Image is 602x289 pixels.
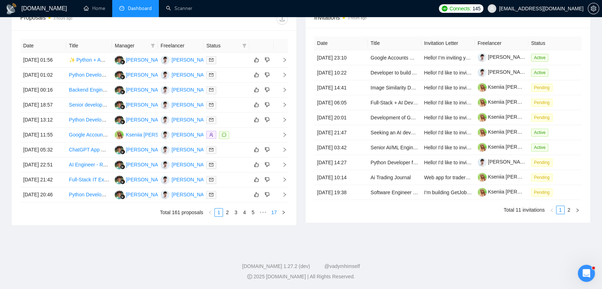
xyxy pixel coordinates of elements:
[547,206,556,214] button: left
[20,143,66,158] td: [DATE] 05:32
[209,118,213,122] span: mail
[368,170,421,185] td: Ai Trading Journal
[120,194,125,199] img: gigradar-bm.png
[324,263,360,269] a: @vadymhimself
[53,16,72,20] time: 3 hours ago
[254,57,259,63] span: like
[120,164,125,169] img: gigradar-bm.png
[120,179,125,184] img: gigradar-bm.png
[531,144,551,150] a: Active
[531,174,555,180] a: Pending
[172,176,213,184] div: [PERSON_NAME]
[120,89,125,94] img: gigradar-bm.png
[478,188,487,197] img: c17KI0ReO1C_1IDr-8vpc8Gn6vOtAh16QAf9uZZ31c0hHksqPqIAFyzo-cYUkSv2g8
[69,192,178,197] a: Python Developer Needed to Finalize App Project
[240,208,248,216] a: 4
[209,73,213,77] span: mail
[20,172,66,187] td: [DATE] 21:42
[263,160,271,169] button: dislike
[69,117,164,123] a: Python Developer Needed for Bot Creation
[240,208,249,217] li: 4
[69,57,256,63] a: ✨ Python + AWS Engineer for Serverless PDF Reports (Ongoing Task-Based Work)
[126,146,167,154] div: [PERSON_NAME]
[161,131,213,137] a: RL[PERSON_NAME]
[368,50,421,65] td: Google Accounts Warming Automation Tool (Puppeteer/Node.js)
[115,57,167,62] a: AM[PERSON_NAME]
[115,100,124,109] img: AM
[478,173,487,182] img: c17KI0ReO1C_1IDr-8vpc8Gn6vOtAh16QAf9uZZ31c0hHksqPqIAFyzo-cYUkSv2g8
[209,177,213,182] span: mail
[161,86,170,94] img: RL
[588,6,599,11] a: setting
[172,101,213,109] div: [PERSON_NAME]
[66,172,112,187] td: Full-Stack IT Expert Web App for M&E Platform
[128,5,152,11] span: Dashboard
[20,187,66,202] td: [DATE] 20:46
[314,155,368,170] td: [DATE] 14:27
[115,42,148,50] span: Manager
[276,192,287,197] span: right
[20,53,66,68] td: [DATE] 01:56
[161,191,213,197] a: RL[PERSON_NAME]
[161,145,170,154] img: RL
[556,206,565,214] li: 1
[531,99,555,105] a: Pending
[556,206,564,214] a: 1
[115,191,167,197] a: AM[PERSON_NAME]
[161,72,213,77] a: RL[PERSON_NAME]
[442,6,447,11] img: upwork-logo.png
[368,185,421,200] td: Software Engineer (LinkedIn Automation)
[242,43,246,48] span: filter
[242,263,310,269] a: [DOMAIN_NAME] 1.27.2 (dev)
[254,147,259,153] span: like
[263,56,271,64] button: dislike
[209,162,213,167] span: mail
[115,115,124,124] img: AM
[254,162,259,167] span: like
[161,117,213,122] a: RL[PERSON_NAME]
[478,143,487,152] img: c17KI0ReO1C_1IDr-8vpc8Gn6vOtAh16QAf9uZZ31c0hHksqPqIAFyzo-cYUkSv2g8
[206,208,214,217] button: left
[172,86,213,94] div: [PERSON_NAME]
[531,144,549,151] span: Active
[69,177,174,182] a: Full-Stack IT Expert Web App for M&E Platform
[276,132,287,137] span: right
[126,71,167,79] div: [PERSON_NAME]
[252,175,261,184] button: like
[314,80,368,95] td: [DATE] 14:41
[254,117,259,123] span: like
[115,146,167,152] a: AM[PERSON_NAME]
[119,6,124,11] span: dashboard
[115,161,167,167] a: AM[PERSON_NAME]
[161,115,170,124] img: RL
[472,5,480,12] span: 145
[69,162,162,167] a: AI Engineer - Real Estate Financial Model
[314,110,368,125] td: [DATE] 20:01
[120,60,125,64] img: gigradar-bm.png
[531,159,552,166] span: Pending
[20,39,66,53] th: Date
[252,100,261,109] button: like
[115,117,167,122] a: AM[PERSON_NAME]
[115,86,124,94] img: AM
[254,87,259,93] span: like
[370,115,507,120] a: Development of Gamification Layer for Digital Twin AI Chatbot
[120,149,125,154] img: gigradar-bm.png
[126,176,167,184] div: [PERSON_NAME]
[20,113,66,128] td: [DATE] 13:12
[368,140,421,155] td: Senior AI/ML Engineer: Build an AI System That Thinks Like a Patent Attorney
[276,177,287,182] span: right
[20,13,154,25] div: Proposals
[279,208,288,217] li: Next Page
[254,177,259,182] span: like
[370,85,476,91] a: Image Similarity Detection with CLIP and FAISS
[368,65,421,80] td: Developer to build AI Text to Speech Tool (Long Term)
[478,69,529,75] a: [PERSON_NAME]
[172,191,213,198] div: [PERSON_NAME]
[249,208,257,217] li: 5
[531,114,555,120] a: Pending
[20,158,66,172] td: [DATE] 22:51
[126,101,167,109] div: [PERSON_NAME]
[265,57,270,63] span: dislike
